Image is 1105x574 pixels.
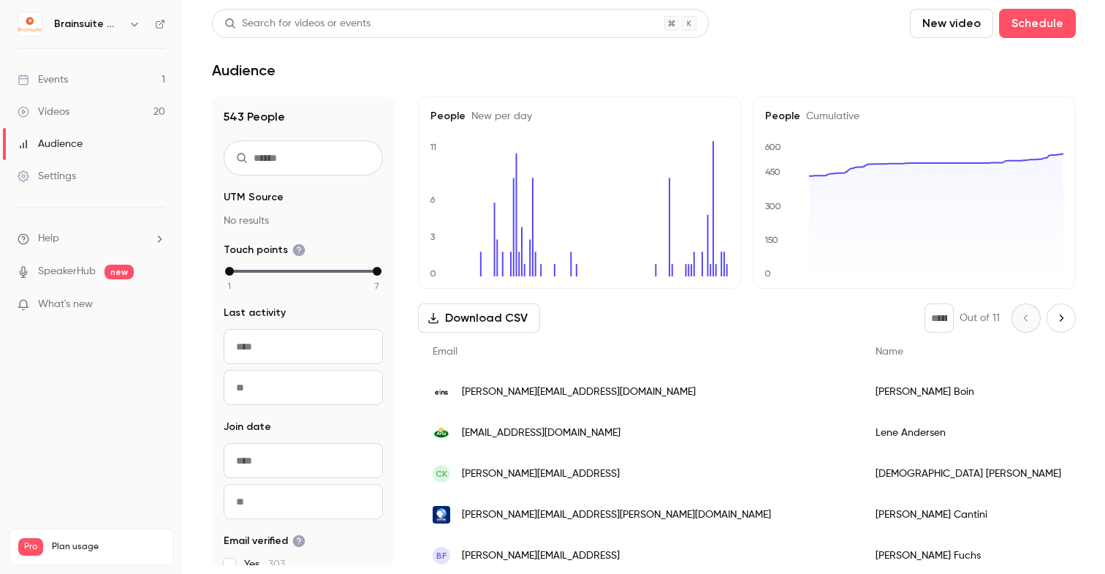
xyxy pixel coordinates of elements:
span: UTM Source [224,190,284,205]
button: New video [910,9,993,38]
input: From [224,443,383,478]
span: BF [436,549,447,562]
img: Brainsuite Webinars [18,12,42,36]
text: 600 [764,142,781,152]
h5: People [765,109,1063,124]
a: SpeakerHub [38,264,96,279]
span: 7 [375,279,379,292]
span: Last activity [224,306,286,320]
span: [PERSON_NAME][EMAIL_ADDRESS][DOMAIN_NAME] [462,385,696,400]
span: Plan usage [52,541,164,553]
div: Audience [18,137,83,151]
div: Lene Andersen [861,412,1076,453]
div: [DEMOGRAPHIC_DATA] [PERSON_NAME] [861,453,1076,494]
text: 0 [764,268,771,279]
span: Yes [244,557,285,572]
div: Search for videos or events [224,16,371,31]
span: CK [436,467,447,480]
span: Cumulative [800,111,859,121]
h5: People [430,109,729,124]
span: [EMAIL_ADDRESS][DOMAIN_NAME] [462,426,620,441]
img: eins.de [433,383,450,401]
span: 1 [228,279,231,292]
div: max [373,267,381,276]
button: Download CSV [418,303,540,333]
img: danone.com [433,506,450,524]
text: 300 [765,201,781,211]
input: To [224,370,383,405]
span: Email verified [224,534,305,548]
input: To [224,484,383,519]
h1: Audience [212,61,276,79]
span: [PERSON_NAME][EMAIL_ADDRESS][PERSON_NAME][DOMAIN_NAME] [462,507,771,523]
div: Events [18,72,68,87]
span: Help [38,231,59,246]
div: min [225,267,234,276]
span: 303 [268,559,285,570]
span: Pro [18,538,43,556]
span: What's new [38,297,93,312]
span: Email [433,347,457,357]
li: help-dropdown-opener [18,231,165,246]
text: 6 [430,195,436,205]
h6: Brainsuite Webinars [54,17,123,31]
button: Next page [1047,303,1076,333]
span: Join date [224,420,271,434]
p: Out of 11 [960,311,1000,325]
span: [PERSON_NAME][EMAIL_ADDRESS] [462,467,620,482]
button: Schedule [999,9,1076,38]
div: Videos [18,105,69,119]
span: Touch points [224,243,305,257]
text: 0 [430,268,436,279]
text: 450 [765,167,781,177]
span: Name [876,347,903,357]
span: [PERSON_NAME][EMAIL_ADDRESS] [462,548,620,564]
div: [PERSON_NAME] Boin [861,371,1076,412]
div: Settings [18,169,76,184]
text: 3 [430,232,436,242]
input: From [224,329,383,364]
img: arlafoods.com [433,424,450,442]
p: No results [224,214,383,228]
div: [PERSON_NAME] Cantini [861,494,1076,535]
span: New per day [466,111,532,121]
text: 150 [764,235,778,245]
text: 11 [430,142,436,152]
h1: 543 People [224,108,383,126]
span: new [105,265,134,279]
